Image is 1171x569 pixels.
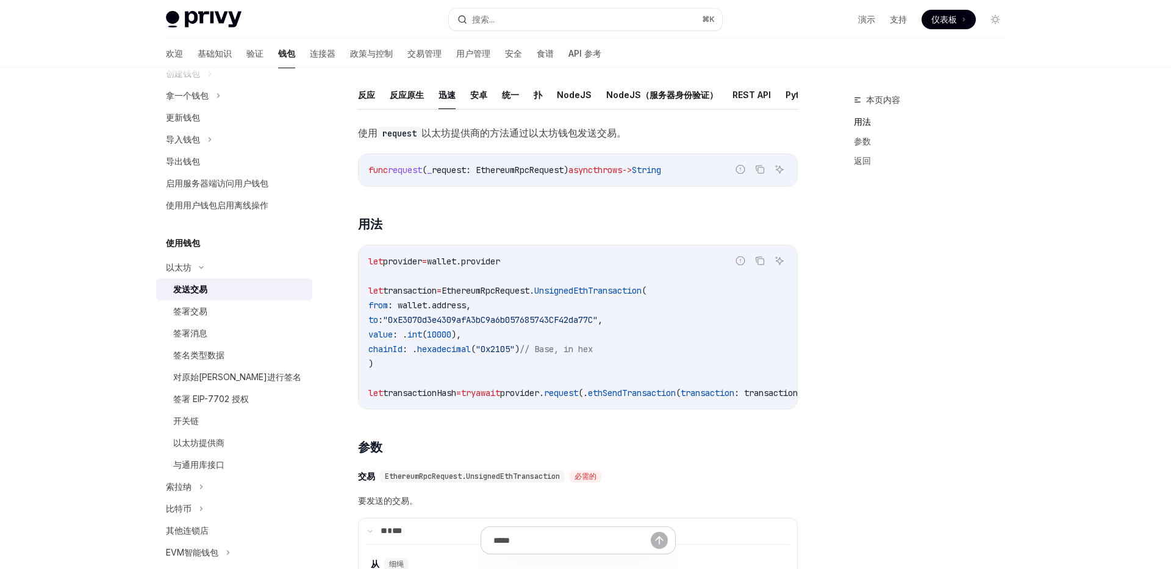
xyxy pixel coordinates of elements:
[378,127,421,140] code: request
[427,329,451,340] span: 10000
[156,107,312,129] a: 更新钱包
[166,262,192,272] font: 以太坊
[156,344,312,366] a: 签名类型数据
[642,285,646,296] span: (
[651,532,668,549] button: 发送消息
[534,90,542,100] font: 扑
[383,387,456,398] span: transactionHash
[442,285,534,296] span: EthereumRpcRequest.
[166,200,268,210] font: 使用用户钱包启用离线操作
[890,14,907,24] font: 支持
[166,238,200,248] font: 使用钱包
[472,14,495,24] font: 搜索...
[752,161,768,177] button: 复制代码块中的内容
[421,127,626,139] font: 以太坊提供商的方法通过以太坊钱包发送交易。
[931,14,957,24] font: 仪表板
[166,90,209,101] font: 拿一个钱包
[858,14,875,24] font: 演示
[310,39,335,68] a: 连接器
[709,15,715,24] font: K
[578,387,588,398] span: (.
[156,410,312,432] a: 开关链
[173,415,199,426] font: 开关链
[466,164,568,175] span: : EthereumRpcRequest)
[456,387,461,398] span: =
[173,306,207,316] font: 签署交易
[368,256,383,267] span: let
[368,358,373,369] span: )
[246,39,263,68] a: 验证
[198,39,232,68] a: 基础知识
[534,285,642,296] span: UnsignedEthTransaction
[858,13,875,26] a: 演示
[456,48,490,58] font: 用户管理
[173,372,301,382] font: 对原始[PERSON_NAME]进行签名
[451,329,461,340] span: ),
[173,394,249,404] font: 签署 EIP-7702 授权
[378,314,383,325] span: :
[622,164,632,175] span: ->
[437,285,442,296] span: =
[173,437,224,448] font: 以太坊提供商
[500,387,544,398] span: provider.
[534,80,542,109] button: 扑
[156,278,312,300] a: 发送交易
[470,80,487,109] button: 安卓
[422,329,427,340] span: (
[568,48,601,58] font: API 参考
[557,80,592,109] button: NodeJS
[350,48,393,58] font: 政策与控制
[854,136,871,146] font: 参数
[866,94,900,105] font: 本页内容
[156,172,312,194] a: 启用服务器端访问用户钱包
[383,314,598,325] span: "0xE3070d3e4309afA3bC9a6b057685743CF42da77C"
[461,256,500,267] span: provider
[407,329,422,340] span: int
[466,300,471,311] span: ,
[166,178,268,188] font: 启用服务器端访问用户钱包
[427,256,461,267] span: wallet.
[854,132,1015,151] a: 参数
[156,454,312,476] a: 与通用库接口
[502,90,519,100] font: 统一
[476,344,515,355] span: "0x2105"
[786,80,815,109] button: Python
[156,194,312,216] a: 使用用户钱包启用离线操作
[732,80,771,109] button: REST API
[575,472,596,481] font: 必需的
[173,328,207,338] font: 签署消息
[568,164,593,175] span: async
[166,39,183,68] a: 欢迎
[278,39,295,68] a: 钱包
[854,112,1015,132] a: 用法
[772,253,787,269] button: 询问人工智能
[772,161,787,177] button: 询问人工智能
[156,366,312,388] a: 对原始[PERSON_NAME]进行签名
[166,134,200,144] font: 导入钱包
[368,285,383,296] span: let
[166,156,200,166] font: 导出钱包
[734,387,803,398] span: : transaction)
[173,459,224,470] font: 与通用库接口
[390,90,424,100] font: 反应原生
[986,10,1005,29] button: 切换暗模式
[358,80,375,109] button: 反应
[449,9,722,30] button: 搜索...⌘K
[388,164,422,175] span: request
[156,150,312,172] a: 导出钱包
[752,253,768,269] button: 复制代码块中的内容
[166,525,209,535] font: 其他连锁店
[368,164,388,175] span: func
[368,300,388,311] span: from
[732,161,748,177] button: 报告错误代码
[854,155,871,166] font: 返回
[407,39,442,68] a: 交易管理
[537,39,554,68] a: 食谱
[676,387,681,398] span: (
[439,80,456,109] button: 迅速
[854,116,871,127] font: 用法
[471,344,476,355] span: (
[403,344,417,355] span: : .
[922,10,976,29] a: 仪表板
[854,151,1015,171] a: 返回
